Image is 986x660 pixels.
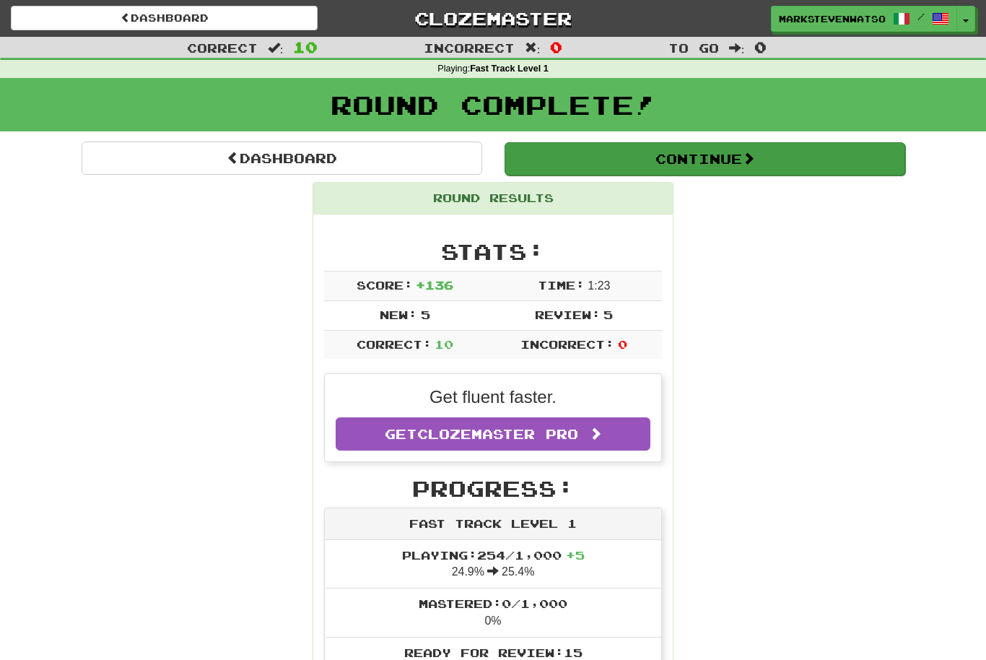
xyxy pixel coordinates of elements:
[417,426,578,442] span: Clozemaster Pro
[404,646,583,659] span: Ready for Review: 15
[421,308,430,321] span: 5
[754,38,767,56] span: 0
[11,6,318,30] a: Dashboard
[336,385,650,409] p: Get fluent faster.
[771,6,957,32] a: markstevenwatson /
[525,42,541,54] span: :
[520,337,614,351] span: Incorrect:
[380,308,417,321] span: New:
[419,596,567,610] span: Mastered: 0 / 1,000
[325,540,661,589] li: 24.9% 25.4%
[416,278,453,292] span: + 136
[325,588,661,638] li: 0%
[187,40,258,55] span: Correct
[505,142,905,175] button: Continue
[779,12,886,25] span: markstevenwatson
[535,308,601,321] span: Review:
[82,142,482,175] a: Dashboard
[402,548,585,562] span: Playing: 254 / 1,000
[324,240,662,264] h2: Stats:
[603,308,613,321] span: 5
[435,337,453,351] span: 10
[357,278,413,292] span: Score:
[325,508,661,540] div: Fast Track Level 1
[357,337,432,351] span: Correct:
[729,42,745,54] span: :
[268,42,284,54] span: :
[324,477,662,500] h2: Progress:
[424,40,515,55] span: Incorrect
[313,183,673,214] div: Round Results
[538,278,585,292] span: Time:
[618,337,627,351] span: 0
[339,6,646,31] a: Clozemaster
[5,90,981,119] h1: Round Complete!
[588,279,610,292] span: 1 : 23
[550,38,562,56] span: 0
[566,548,585,562] span: + 5
[293,38,318,56] span: 10
[917,12,925,22] span: /
[668,40,719,55] span: To go
[470,64,549,74] strong: Fast Track Level 1
[336,417,650,451] a: GetClozemaster Pro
